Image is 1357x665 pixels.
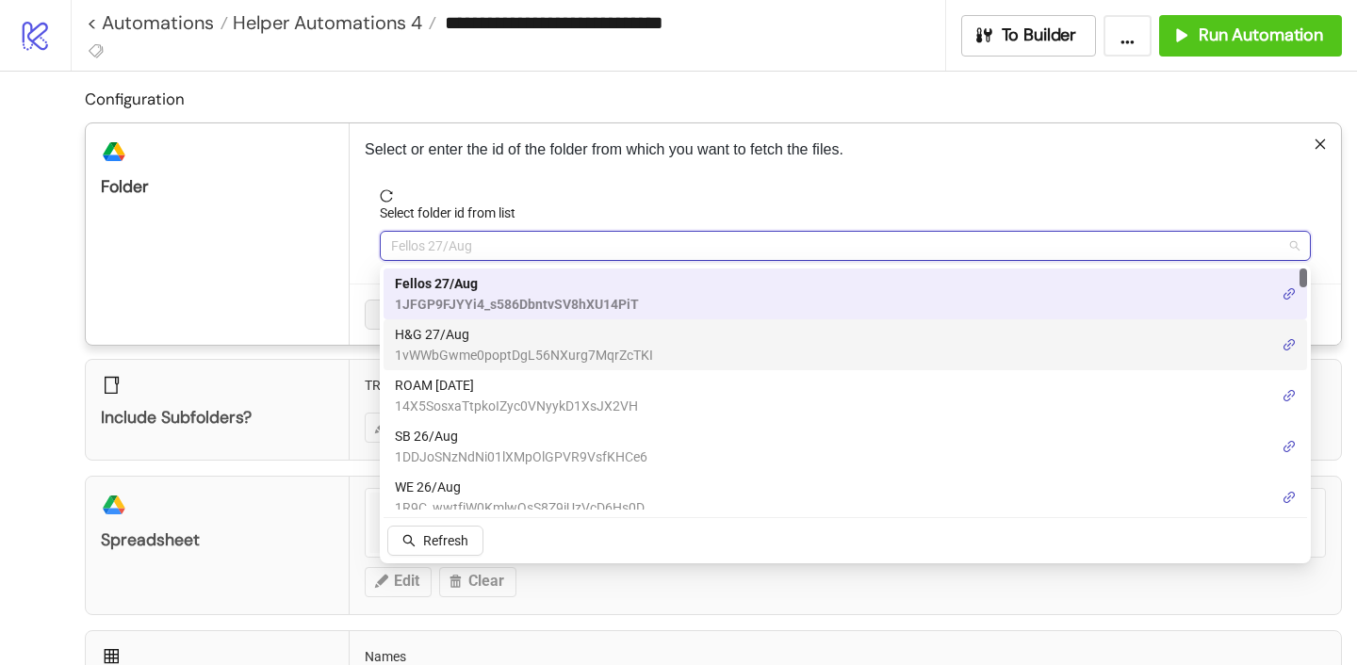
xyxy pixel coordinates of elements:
p: Select or enter the id of the folder from which you want to fetch the files. [365,138,1326,161]
button: To Builder [961,15,1097,57]
span: link [1283,491,1296,504]
a: link [1283,487,1296,508]
label: Select folder id from list [380,203,528,223]
span: ROAM [DATE] [395,375,638,396]
span: search [402,534,416,547]
div: H&G 27/Aug [384,319,1307,370]
span: Refresh [423,533,468,548]
span: 1JFGP9FJYYi4_s586DbntvSV8hXU14PiT [395,294,639,315]
span: To Builder [1002,24,1077,46]
h2: Configuration [85,87,1342,111]
span: WE 26/Aug [395,477,645,497]
span: 14X5SosxaTtpkoIZyc0VNyykD1XsJX2VH [395,396,638,416]
span: link [1283,338,1296,351]
a: link [1283,284,1296,304]
span: H&G 27/Aug [395,324,653,345]
span: Fellos 27/Aug [395,273,639,294]
a: Helper Automations 4 [228,13,436,32]
span: close [1314,138,1327,151]
a: link [1283,334,1296,355]
span: reload [380,189,1311,203]
a: link [1283,385,1296,406]
div: WE 26/Aug [384,472,1307,523]
div: SB 26/Aug [384,421,1307,472]
div: Fellos 27/Aug [384,268,1307,319]
span: 1DDJoSNzNdNi01lXMpOlGPVR9VsfKHCe6 [395,446,647,467]
button: Refresh [387,526,483,556]
button: Run Automation [1159,15,1342,57]
button: ... [1104,15,1152,57]
span: Run Automation [1199,24,1323,46]
span: 1vWWbGwme0poptDgL56NXurg7MqrZcTKI [395,345,653,365]
span: Fellos 27/Aug [391,232,1300,260]
div: ROAM 27Aug [384,370,1307,421]
span: 1R9C_wwtfjW0KmlwQsS8Z9iUzVcD6Hs0D [395,497,645,518]
div: Folder [101,176,334,198]
button: Cancel [365,300,434,330]
span: link [1283,440,1296,453]
a: link [1283,436,1296,457]
span: Helper Automations 4 [228,10,422,35]
span: SB 26/Aug [395,426,647,446]
span: link [1283,389,1296,402]
span: link [1283,287,1296,300]
a: < Automations [87,13,228,32]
